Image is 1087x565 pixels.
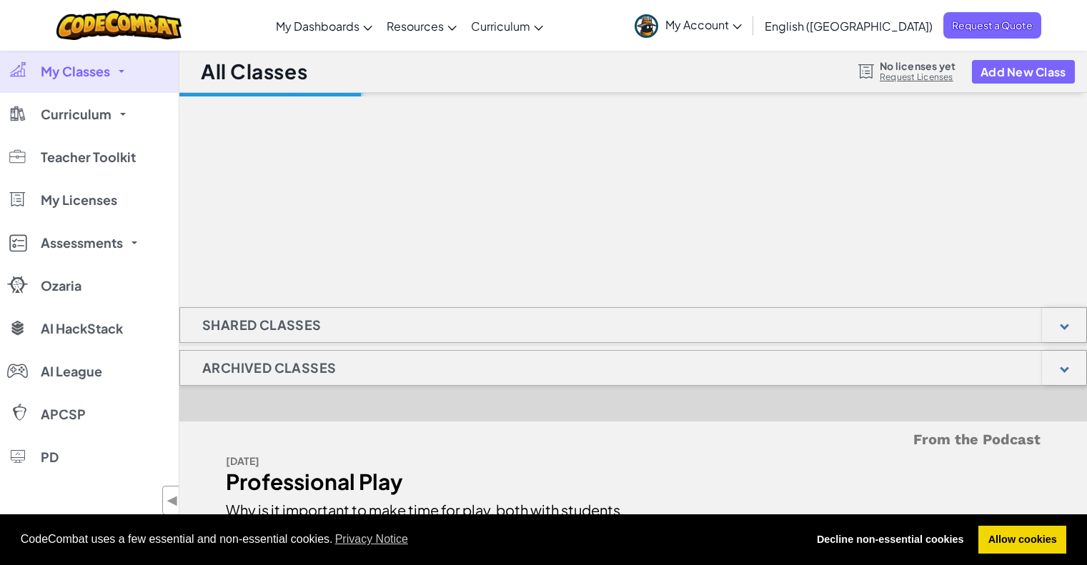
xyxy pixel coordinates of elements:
a: My Dashboards [269,6,379,45]
a: Request a Quote [943,12,1041,39]
a: learn more about cookies [333,529,411,550]
span: Teacher Toolkit [41,151,136,164]
a: Curriculum [464,6,550,45]
span: Curriculum [471,19,530,34]
h5: From the Podcast [226,429,1041,451]
span: CodeCombat uses a few essential and non-essential cookies. [21,529,796,550]
div: [DATE] [226,451,622,471]
a: My Account [627,3,749,48]
div: Professional Play [226,471,622,492]
img: avatar [635,14,658,38]
span: English ([GEOGRAPHIC_DATA]) [765,19,933,34]
span: Curriculum [41,108,111,121]
a: deny cookies [807,526,973,554]
span: AI League [41,365,102,378]
span: ◀ [167,490,179,511]
a: Request Licenses [880,71,956,83]
span: AI HackStack [41,322,123,335]
span: Resources [387,19,444,34]
h1: Shared Classes [180,307,344,343]
img: CodeCombat logo [56,11,182,40]
span: My Dashboards [276,19,359,34]
a: Resources [379,6,464,45]
span: Assessments [41,236,123,249]
span: My Classes [41,65,110,78]
h1: Archived Classes [180,350,358,386]
span: My Account [665,17,742,32]
span: Ozaria [41,279,81,292]
h1: All Classes [201,58,307,85]
span: No licenses yet [880,60,956,71]
span: My Licenses [41,194,117,206]
a: English ([GEOGRAPHIC_DATA]) [758,6,940,45]
button: Add New Class [972,60,1075,84]
a: allow cookies [978,526,1066,554]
